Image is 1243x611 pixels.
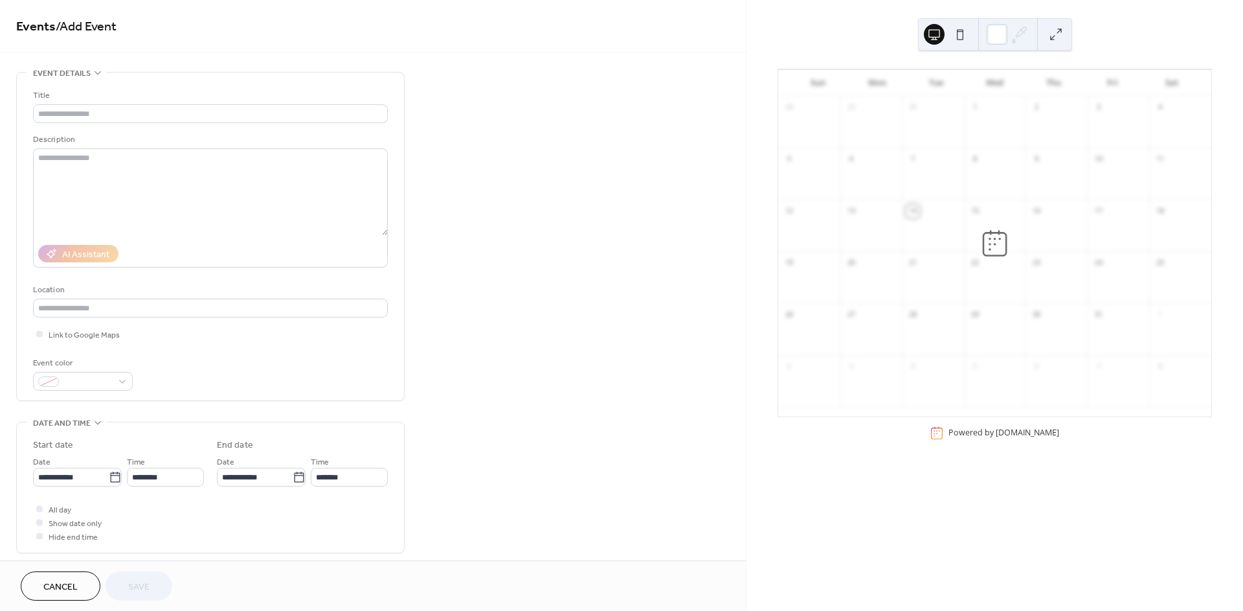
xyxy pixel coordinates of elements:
[21,571,100,601] button: Cancel
[1153,152,1167,167] div: 11
[996,427,1059,438] a: [DOMAIN_NAME]
[844,308,858,322] div: 27
[33,89,385,102] div: Title
[1092,256,1106,270] div: 24
[56,14,117,40] span: / Add Event
[1029,152,1044,167] div: 9
[906,70,965,96] div: Tue
[906,360,920,374] div: 4
[1153,360,1167,374] div: 8
[906,100,920,115] div: 30
[49,531,98,544] span: Hide end time
[844,152,858,167] div: 6
[33,455,50,469] span: Date
[906,152,920,167] div: 7
[1029,308,1044,322] div: 30
[1153,308,1167,322] div: 1
[1153,256,1167,270] div: 25
[33,417,91,430] span: Date and time
[33,356,130,370] div: Event color
[1029,100,1044,115] div: 2
[968,256,982,270] div: 22
[1092,204,1106,218] div: 17
[311,455,329,469] span: Time
[968,152,982,167] div: 8
[33,283,385,297] div: Location
[782,204,796,218] div: 12
[968,204,982,218] div: 15
[782,360,796,374] div: 2
[968,360,982,374] div: 5
[217,455,234,469] span: Date
[906,308,920,322] div: 28
[782,256,796,270] div: 19
[1029,204,1044,218] div: 16
[844,360,858,374] div: 3
[1092,308,1106,322] div: 31
[1083,70,1142,96] div: Fri
[1029,256,1044,270] div: 23
[49,503,71,517] span: All day
[844,204,858,218] div: 13
[16,14,56,40] a: Events
[1024,70,1083,96] div: Thu
[965,70,1024,96] div: Wed
[1092,360,1106,374] div: 7
[127,455,145,469] span: Time
[1142,70,1201,96] div: Sat
[33,439,73,452] div: Start date
[844,256,858,270] div: 20
[33,133,385,146] div: Description
[948,427,1059,438] div: Powered by
[782,100,796,115] div: 28
[1029,360,1044,374] div: 6
[847,70,906,96] div: Mon
[782,152,796,167] div: 5
[1153,100,1167,115] div: 4
[1092,100,1106,115] div: 3
[1153,204,1167,218] div: 18
[789,70,847,96] div: Sun
[43,581,78,594] span: Cancel
[906,256,920,270] div: 21
[1092,152,1106,167] div: 10
[217,439,253,452] div: End date
[968,308,982,322] div: 29
[968,100,982,115] div: 1
[844,100,858,115] div: 29
[33,67,91,80] span: Event details
[906,204,920,218] div: 14
[49,329,120,342] span: Link to Google Maps
[49,517,102,531] span: Show date only
[782,308,796,322] div: 26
